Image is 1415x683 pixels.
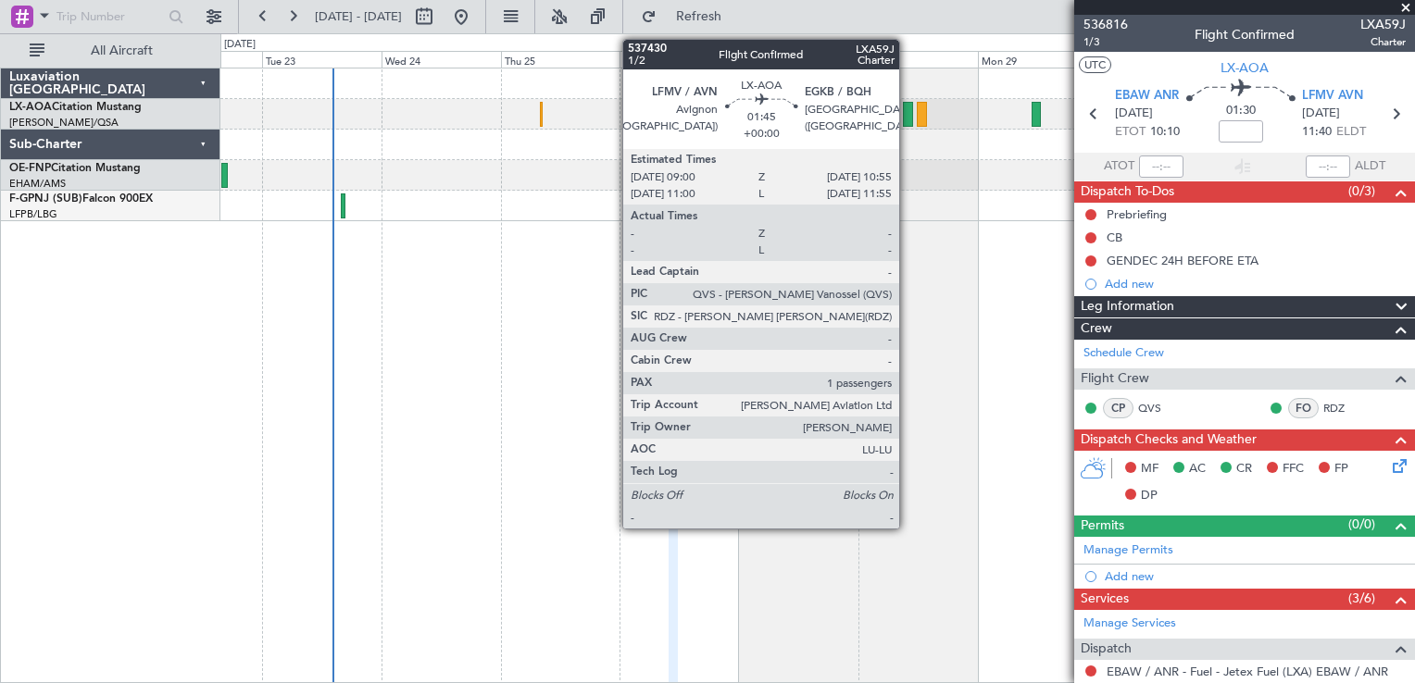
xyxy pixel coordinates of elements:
div: Mon 29 [978,51,1097,68]
div: [DATE] [224,37,256,53]
span: Charter [1360,34,1406,50]
span: Refresh [660,10,738,23]
span: LX-AOA [9,102,52,113]
a: RDZ [1323,400,1365,416]
span: Dispatch To-Dos [1081,181,1174,203]
div: Tue 23 [262,51,382,68]
span: ETOT [1115,123,1146,142]
a: Manage Services [1083,615,1176,633]
input: --:-- [1139,155,1183,178]
input: Trip Number [56,3,163,31]
span: DP [1141,487,1158,505]
div: Sun 28 [858,51,978,68]
span: F-GPNJ (SUB) [9,193,82,205]
span: Services [1081,589,1129,610]
div: Prebriefing [1107,206,1167,222]
span: (0/0) [1348,515,1375,534]
div: Add new [1105,568,1406,584]
span: LXA59J [1360,15,1406,34]
span: ALDT [1355,157,1385,176]
span: Permits [1081,515,1124,537]
span: 01:30 [1226,102,1256,120]
a: F-GPNJ (SUB)Falcon 900EX [9,193,153,205]
a: QVS [1138,400,1180,416]
span: (3/6) [1348,589,1375,608]
a: OE-FNPCitation Mustang [9,163,141,174]
span: ATOT [1104,157,1134,176]
span: All Aircraft [48,44,195,57]
a: Schedule Crew [1083,344,1164,363]
span: Flight Crew [1081,368,1149,390]
span: Leg Information [1081,296,1174,317]
button: All Aircraft [20,36,201,66]
div: Flight Confirmed [1195,25,1295,44]
span: FP [1334,460,1348,478]
span: CR [1236,460,1252,478]
span: 1/3 [1083,34,1128,50]
button: Refresh [632,2,744,31]
div: Wed 24 [382,51,501,68]
span: (0/3) [1348,181,1375,201]
span: 536816 [1083,15,1128,34]
span: EBAW ANR [1115,87,1179,106]
span: [DATE] [1302,105,1340,123]
a: LX-AOACitation Mustang [9,102,142,113]
span: Dispatch [1081,639,1132,660]
div: FO [1288,398,1319,418]
div: Add new [1105,276,1406,292]
a: Manage Permits [1083,541,1173,560]
span: LFMV AVN [1302,87,1363,106]
div: Thu 25 [501,51,620,68]
div: CB [1107,230,1122,245]
div: GENDEC 24H BEFORE ETA [1107,253,1258,268]
span: 10:10 [1150,123,1180,142]
button: UTC [1079,56,1111,73]
div: Sat 27 [739,51,858,68]
span: ELDT [1336,123,1366,142]
span: Dispatch Checks and Weather [1081,429,1257,451]
span: FFC [1283,460,1304,478]
span: MF [1141,460,1158,478]
a: [PERSON_NAME]/QSA [9,116,119,130]
span: LX-AOA [1221,58,1269,78]
span: OE-FNP [9,163,51,174]
span: [DATE] [1115,105,1153,123]
span: [DATE] - [DATE] [315,8,402,25]
div: Fri 26 [620,51,739,68]
span: 11:40 [1302,123,1332,142]
a: LFPB/LBG [9,207,57,221]
span: AC [1189,460,1206,478]
div: CP [1103,398,1133,418]
a: EBAW / ANR - Fuel - Jetex Fuel (LXA) EBAW / ANR [1107,664,1388,679]
span: Crew [1081,318,1112,340]
a: EHAM/AMS [9,177,66,191]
